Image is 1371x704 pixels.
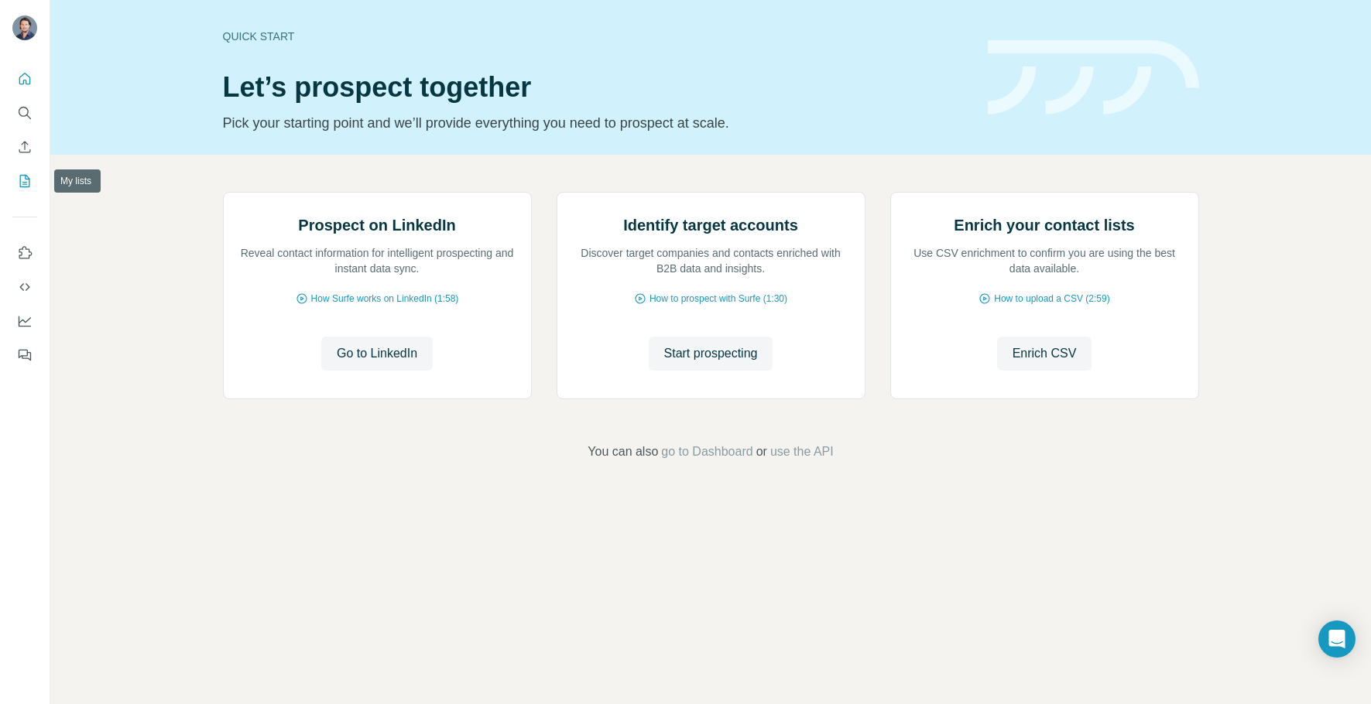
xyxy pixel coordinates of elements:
button: Use Surfe on LinkedIn [12,239,37,267]
button: Quick start [12,65,37,93]
button: Enrich CSV [997,337,1092,371]
h2: Enrich your contact lists [954,214,1134,236]
button: Enrich CSV [12,133,37,161]
button: Use Surfe API [12,273,37,301]
button: My lists [12,167,37,195]
p: Pick your starting point and we’ll provide everything you need to prospect at scale. [223,112,969,134]
span: How to prospect with Surfe (1:30) [650,292,787,306]
span: Enrich CSV [1013,344,1077,363]
span: Go to LinkedIn [337,344,417,363]
img: banner [988,40,1199,115]
h2: Prospect on LinkedIn [298,214,455,236]
button: use the API [770,443,834,461]
button: Dashboard [12,307,37,335]
button: Start prospecting [649,337,773,371]
div: Open Intercom Messenger [1318,620,1356,658]
p: Reveal contact information for intelligent prospecting and instant data sync. [239,245,516,276]
span: or [756,443,767,461]
button: Feedback [12,341,37,369]
p: Discover target companies and contacts enriched with B2B data and insights. [573,245,849,276]
span: You can also [588,443,658,461]
span: How Surfe works on LinkedIn (1:58) [311,292,459,306]
img: Avatar [12,15,37,40]
div: Quick start [223,29,969,44]
h2: Identify target accounts [623,214,798,236]
button: Go to LinkedIn [321,337,433,371]
button: Search [12,99,37,127]
p: Use CSV enrichment to confirm you are using the best data available. [907,245,1183,276]
h1: Let’s prospect together [223,72,969,103]
span: Start prospecting [664,344,758,363]
button: go to Dashboard [661,443,752,461]
span: How to upload a CSV (2:59) [994,292,1109,306]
